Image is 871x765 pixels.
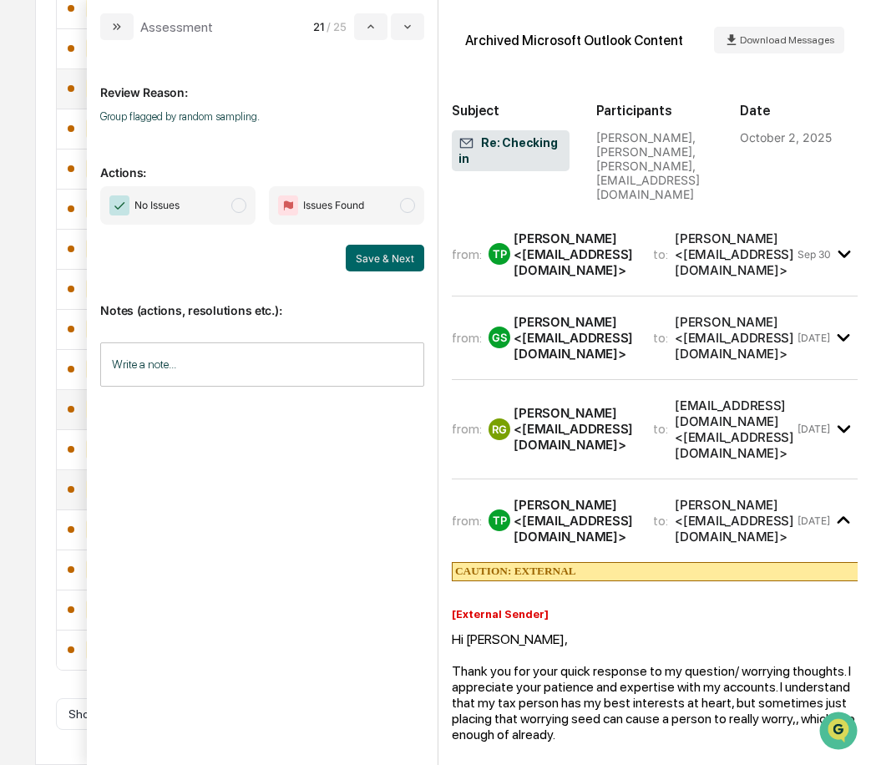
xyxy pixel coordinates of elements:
span: to: [653,246,668,262]
a: 🔎Data Lookup [10,236,112,266]
span: 21 [313,20,323,33]
span: from: [452,421,482,437]
time: Wednesday, October 1, 2025 at 11:05:38 AM [798,332,830,344]
span: from: [452,513,482,529]
time: Thursday, October 2, 2025 at 7:08:28 PM [798,514,830,527]
div: [PERSON_NAME] <[EMAIL_ADDRESS][DOMAIN_NAME]> [514,497,633,545]
div: TP [489,509,510,531]
p: Review Reason: [100,65,424,99]
div: RG [489,418,510,440]
a: Powered byPylon [118,282,202,296]
span: CAUTION: EXTERNAL [455,565,576,577]
p: How can we help? [17,35,304,62]
span: Issues Found [303,197,364,214]
h2: Participants [596,103,714,119]
span: Pylon [166,283,202,296]
span: Attestations [138,210,207,227]
img: Flag [278,195,298,215]
span: to: [653,421,668,437]
div: [PERSON_NAME], [PERSON_NAME], [PERSON_NAME], [EMAIL_ADDRESS][DOMAIN_NAME] [596,130,714,201]
a: 🗄️Attestations [114,204,214,234]
button: Download Messages [714,27,844,53]
div: 🗄️ [121,212,134,225]
div: [PERSON_NAME] <[EMAIL_ADDRESS][DOMAIN_NAME]> [514,314,633,362]
span: to: [653,330,668,346]
div: October 2, 2025 [740,130,832,144]
span: Re: Checking in [458,135,563,167]
time: Wednesday, October 1, 2025 at 11:13:01 AM [798,423,830,435]
span: from: [452,330,482,346]
button: Save & Next [346,245,424,271]
div: Start new chat [57,128,274,144]
p: Actions: [100,145,424,180]
div: [PERSON_NAME] <[EMAIL_ADDRESS][DOMAIN_NAME]> [675,497,794,545]
div: GS [489,327,510,348]
div: TP [489,243,510,265]
strong: [External Sender] [452,608,549,621]
div: [PERSON_NAME] <[EMAIL_ADDRESS][DOMAIN_NAME]> [675,231,794,278]
span: from: [452,246,482,262]
div: Archived Microsoft Outlook Content [465,33,683,48]
h2: Date [740,103,858,119]
p: Notes (actions, resolutions etc.): [100,283,424,317]
p: Group flagged by random sampling. [100,110,424,123]
div: Thank you for your quick response to my question/ worrying thoughts. I appreciate your patience a... [452,663,858,742]
span: No Issues [134,197,180,214]
div: We're available if you need us! [57,144,211,158]
div: [PERSON_NAME] <[EMAIL_ADDRESS][DOMAIN_NAME]> [514,405,633,453]
img: 1746055101610-c473b297-6a78-478c-a979-82029cc54cd1 [17,128,47,158]
iframe: Open customer support [818,710,863,755]
span: Preclearance [33,210,108,227]
span: Download Messages [740,34,834,46]
span: / 25 [327,20,351,33]
div: [PERSON_NAME] <[EMAIL_ADDRESS][DOMAIN_NAME]> [675,314,794,362]
span: to: [653,513,668,529]
a: 🖐️Preclearance [10,204,114,234]
img: Checkmark [109,195,129,215]
div: [EMAIL_ADDRESS][DOMAIN_NAME] <[EMAIL_ADDRESS][DOMAIN_NAME]> [675,398,794,461]
div: 🔎 [17,244,30,257]
div: [PERSON_NAME] <[EMAIL_ADDRESS][DOMAIN_NAME]> [514,231,633,278]
button: Start new chat [284,133,304,153]
div: 🖐️ [17,212,30,225]
time: Tuesday, September 30, 2025 at 7:29:31 PM [798,248,831,261]
h2: Subject [452,103,570,119]
div: Assessment [140,19,213,35]
span: Data Lookup [33,242,105,259]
